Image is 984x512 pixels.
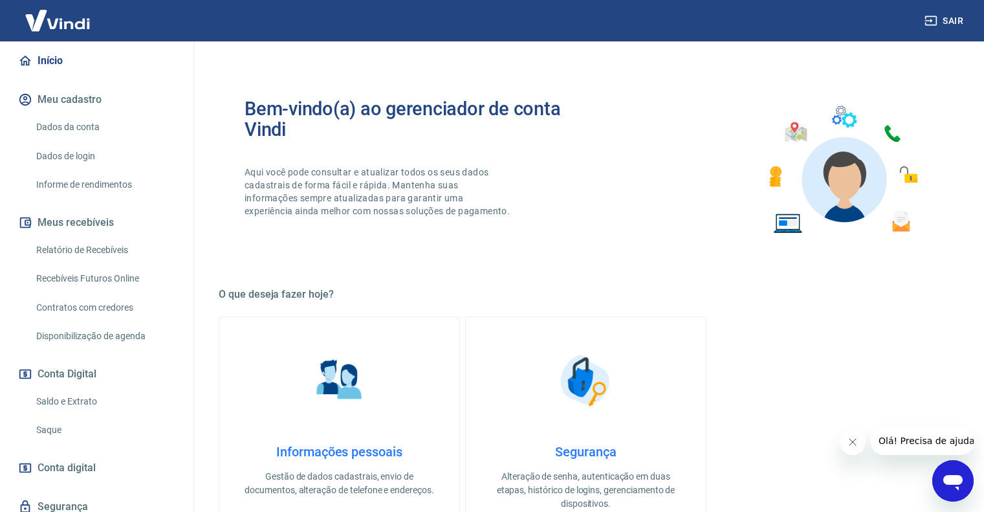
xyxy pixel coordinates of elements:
p: Aqui você pode consultar e atualizar todos os seus dados cadastrais de forma fácil e rápida. Mant... [245,166,512,217]
a: Relatório de Recebíveis [31,237,178,263]
a: Conta digital [16,454,178,482]
button: Sair [922,9,968,33]
img: Imagem de um avatar masculino com diversos icones exemplificando as funcionalidades do gerenciado... [758,98,927,241]
span: Olá! Precisa de ajuda? [8,9,109,19]
h2: Bem-vindo(a) ao gerenciador de conta Vindi [245,98,586,140]
p: Alteração de senha, autenticação em duas etapas, histórico de logins, gerenciamento de dispositivos. [487,470,685,511]
p: Gestão de dados cadastrais, envio de documentos, alteração de telefone e endereços. [240,470,439,497]
a: Informe de rendimentos [31,172,178,198]
img: Segurança [554,348,618,413]
span: Conta digital [38,459,96,477]
a: Início [16,47,178,75]
a: Contratos com credores [31,295,178,321]
a: Recebíveis Futuros Online [31,265,178,292]
button: Conta Digital [16,360,178,388]
a: Dados de login [31,143,178,170]
h5: O que deseja fazer hoje? [219,288,953,301]
a: Dados da conta [31,114,178,140]
img: Vindi [16,1,100,40]
button: Meus recebíveis [16,208,178,237]
button: Meu cadastro [16,85,178,114]
a: Saque [31,417,178,443]
img: Informações pessoais [307,348,372,413]
h4: Segurança [487,444,685,460]
iframe: Mensagem da empresa [871,427,974,455]
a: Saldo e Extrato [31,388,178,415]
a: Disponibilização de agenda [31,323,178,350]
iframe: Botão para abrir a janela de mensagens [932,460,974,502]
h4: Informações pessoais [240,444,439,460]
iframe: Fechar mensagem [840,429,866,455]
